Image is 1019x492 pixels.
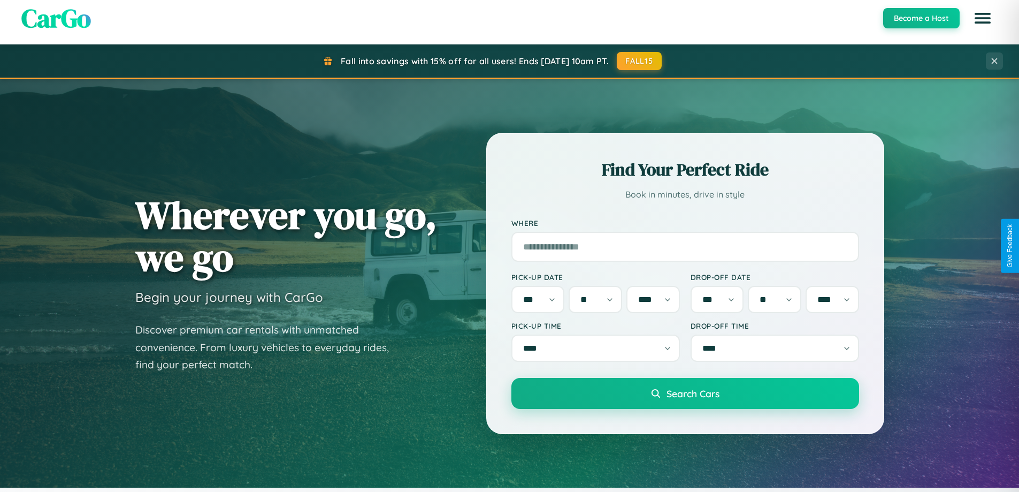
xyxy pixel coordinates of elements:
span: Search Cars [666,388,719,399]
div: Give Feedback [1006,224,1014,268]
button: Become a Host [883,8,960,28]
button: FALL15 [617,52,662,70]
label: Where [511,218,859,228]
label: Drop-off Time [691,321,859,330]
span: CarGo [21,1,91,36]
p: Book in minutes, drive in style [511,187,859,202]
label: Pick-up Time [511,321,680,330]
span: Fall into savings with 15% off for all users! Ends [DATE] 10am PT. [341,56,609,66]
button: Open menu [968,3,998,33]
h3: Begin your journey with CarGo [135,289,323,305]
button: Search Cars [511,378,859,409]
h2: Find Your Perfect Ride [511,158,859,181]
p: Discover premium car rentals with unmatched convenience. From luxury vehicles to everyday rides, ... [135,321,403,374]
label: Pick-up Date [511,273,680,282]
h1: Wherever you go, we go [135,194,437,278]
label: Drop-off Date [691,273,859,282]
